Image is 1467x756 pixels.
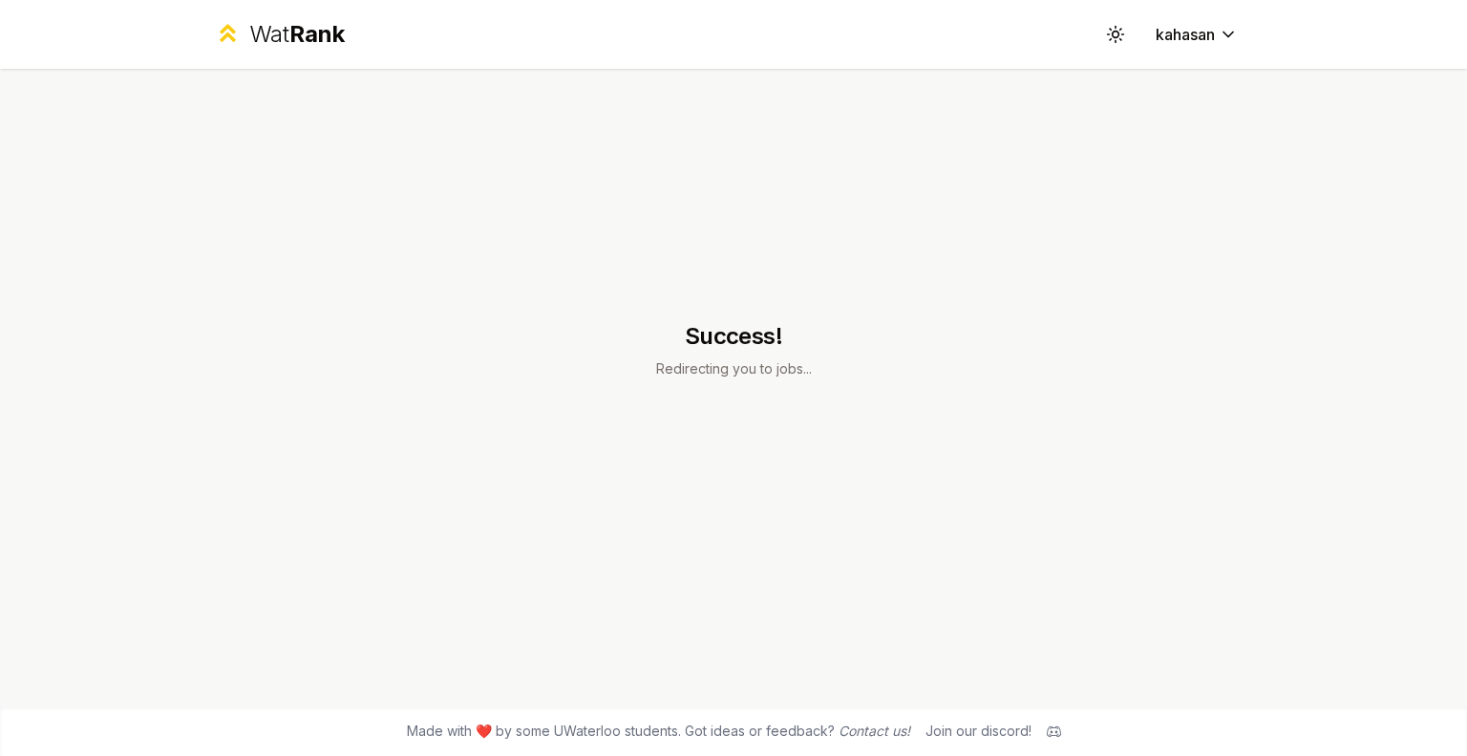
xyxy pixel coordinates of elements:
a: Contact us! [839,723,910,739]
h1: Success! [656,321,812,352]
a: WatRank [214,19,345,50]
p: Redirecting you to jobs... [656,359,812,378]
span: Made with ❤️ by some UWaterloo students. Got ideas or feedback? [407,722,910,741]
div: Wat [249,19,345,50]
span: kahasan [1156,23,1215,46]
button: kahasan [1140,17,1253,52]
div: Join our discord! [925,722,1031,741]
span: Rank [289,20,345,48]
